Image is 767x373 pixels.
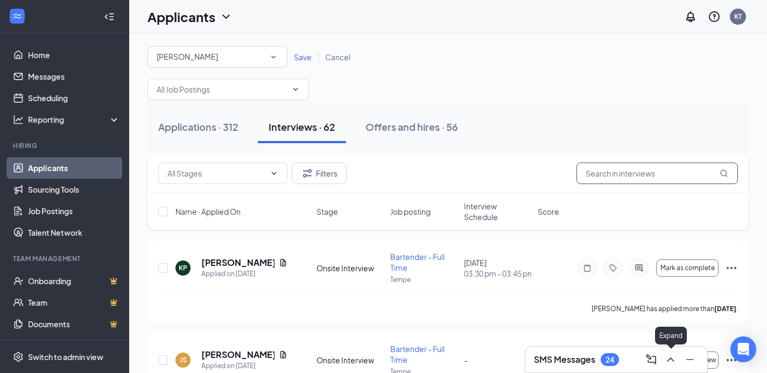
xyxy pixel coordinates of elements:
[28,200,120,222] a: Job Postings
[725,262,738,275] svg: Ellipses
[201,361,287,371] div: Applied on [DATE]
[660,264,715,272] span: Mark as complete
[390,252,445,272] span: Bartender - Full Time
[28,157,120,179] a: Applicants
[28,222,120,243] a: Talent Network
[390,344,445,364] span: Bartender - Full Time
[316,206,338,217] span: Stage
[464,268,531,279] span: 03:30 pm - 03:45 pm
[581,264,594,272] svg: Note
[157,83,287,95] input: All Job Postings
[28,87,120,109] a: Scheduling
[220,10,233,23] svg: ChevronDown
[662,351,679,368] button: ChevronUp
[592,304,738,313] p: [PERSON_NAME] has applied more than .
[464,355,468,365] span: -
[632,264,645,272] svg: ActiveChat
[13,114,24,125] svg: Analysis
[645,353,658,366] svg: ComposeMessage
[13,351,24,362] svg: Settings
[291,85,300,94] svg: ChevronDown
[725,354,738,367] svg: Ellipses
[279,350,287,359] svg: Document
[269,120,335,133] div: Interviews · 62
[175,206,241,217] span: Name · Applied On
[28,179,120,200] a: Sourcing Tools
[301,167,314,180] svg: Filter
[464,257,531,279] div: [DATE]
[270,169,278,178] svg: ChevronDown
[12,11,23,22] svg: WorkstreamLogo
[157,52,218,61] span: Chandler
[292,163,347,184] button: Filter Filters
[390,275,458,284] p: Tempe
[681,351,699,368] button: Minimize
[167,167,265,179] input: All Stages
[730,336,756,362] div: Open Intercom Messenger
[157,51,278,64] div: Chandler
[28,66,120,87] a: Messages
[684,353,696,366] svg: Minimize
[201,349,275,361] h5: [PERSON_NAME]
[269,52,278,62] svg: SmallChevronDown
[684,10,697,23] svg: Notifications
[664,353,677,366] svg: ChevronUp
[538,206,559,217] span: Score
[643,351,660,368] button: ComposeMessage
[606,355,614,364] div: 24
[316,355,384,365] div: Onsite Interview
[607,264,620,272] svg: Tag
[28,351,103,362] div: Switch to admin view
[158,120,238,133] div: Applications · 312
[365,120,458,133] div: Offers and hires · 56
[201,269,287,279] div: Applied on [DATE]
[147,8,215,26] h1: Applicants
[708,10,721,23] svg: QuestionInfo
[28,114,121,125] div: Reporting
[201,257,275,269] h5: [PERSON_NAME]
[104,11,115,22] svg: Collapse
[576,163,738,184] input: Search in interviews
[655,327,687,344] div: Expand
[734,12,742,21] div: KT
[28,313,120,335] a: DocumentsCrown
[464,201,531,222] span: Interview Schedule
[720,169,728,178] svg: MagnifyingGlass
[28,44,120,66] a: Home
[28,270,120,292] a: OnboardingCrown
[714,305,736,313] b: [DATE]
[316,263,384,273] div: Onsite Interview
[179,263,187,272] div: KP
[28,292,120,313] a: TeamCrown
[180,355,187,364] div: JS
[13,254,118,263] div: Team Management
[534,354,595,365] h3: SMS Messages
[294,52,312,62] span: Save
[325,52,350,62] span: Cancel
[656,259,719,277] button: Mark as complete
[390,206,431,217] span: Job posting
[13,141,118,150] div: Hiring
[279,258,287,267] svg: Document
[28,335,120,356] a: SurveysCrown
